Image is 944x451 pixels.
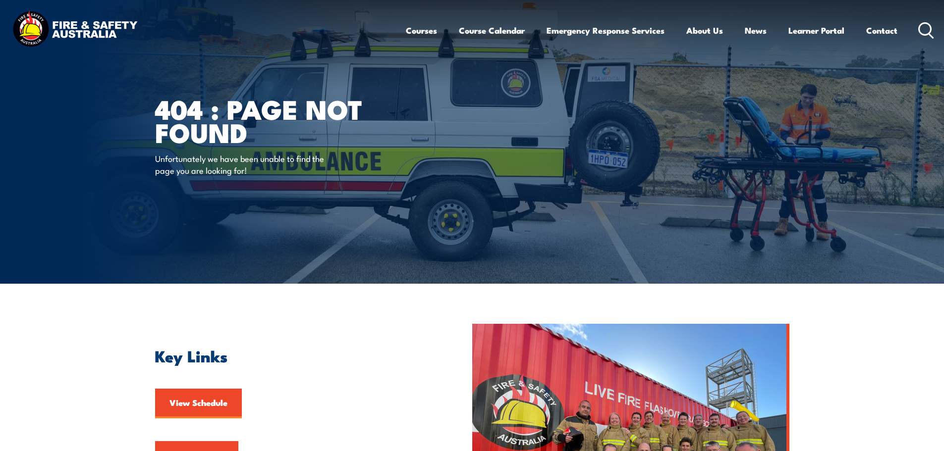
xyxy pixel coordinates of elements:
p: Unfortunately we have been unable to find the page you are looking for! [155,152,336,176]
a: Course Calendar [459,17,525,44]
a: Emergency Response Services [547,17,665,44]
a: Learner Portal [788,17,844,44]
a: News [745,17,767,44]
a: Courses [406,17,437,44]
a: Contact [866,17,897,44]
h2: Key Links [155,349,427,362]
a: About Us [686,17,723,44]
a: View Schedule [155,389,242,418]
h1: 404 : Page Not Found [155,97,400,143]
